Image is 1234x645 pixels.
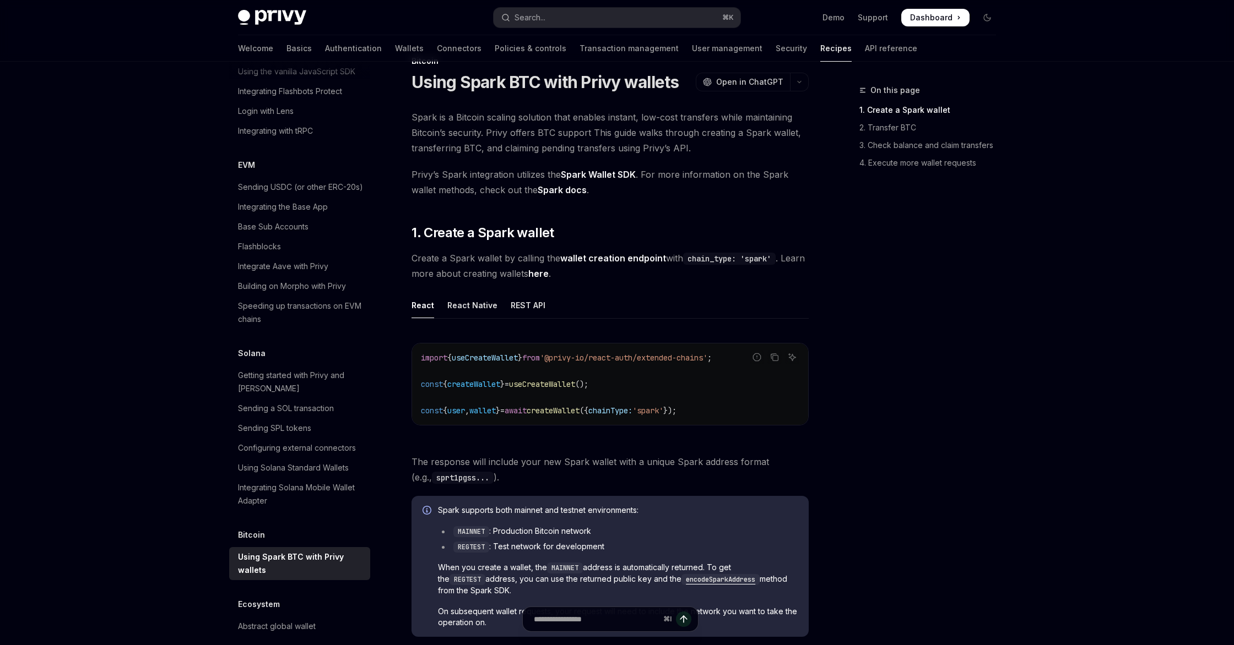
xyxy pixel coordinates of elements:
[540,353,707,363] span: '@privy-io/react-auth/extended-chains'
[910,12,952,23] span: Dashboard
[447,353,452,363] span: {
[527,406,580,416] span: createWallet
[663,406,676,416] span: });
[767,350,782,364] button: Copy the contents from the code block
[858,12,888,23] a: Support
[229,365,370,398] a: Getting started with Privy and [PERSON_NAME]
[509,379,575,389] span: useCreateWallet
[716,76,783,88] span: Open in ChatGPT
[465,406,469,416] span: ,
[412,110,809,156] span: Spark is a Bitcoin scaling solution that enables instant, low-cost transfers while maintaining Bi...
[229,296,370,329] a: Speeding up transactions on EVM chains
[443,406,447,416] span: {
[443,379,447,389] span: {
[494,8,740,28] button: Open search
[438,562,798,596] span: When you create a wallet, the address is automatically returned. To get the address, you can use ...
[229,616,370,636] a: Abstract global wallet
[229,276,370,296] a: Building on Morpho with Privy
[515,11,545,24] div: Search...
[421,406,443,416] span: const
[238,422,311,435] div: Sending SPL tokens
[580,406,588,416] span: ({
[412,250,809,281] span: Create a Spark wallet by calling the with . Learn more about creating wallets .
[632,406,663,416] span: 'spark'
[238,550,364,577] div: Using Spark BTC with Privy wallets
[505,406,527,416] span: await
[681,574,760,583] a: encodeSparkAddress
[238,105,294,118] div: Login with Lens
[286,35,312,62] a: Basics
[496,406,500,416] span: }
[238,347,266,360] h5: Solana
[238,240,281,253] div: Flashblocks
[421,379,443,389] span: const
[229,177,370,197] a: Sending USDC (or other ERC-20s)
[229,256,370,276] a: Integrate Aave with Privy
[500,379,505,389] span: }
[776,35,807,62] a: Security
[447,379,500,389] span: createWallet
[238,369,364,395] div: Getting started with Privy and [PERSON_NAME]
[588,406,632,416] span: chainType:
[229,101,370,121] a: Login with Lens
[822,12,845,23] a: Demo
[534,607,659,631] input: Ask a question...
[229,217,370,237] a: Base Sub Accounts
[547,562,583,573] code: MAINNET
[421,353,447,363] span: import
[238,35,273,62] a: Welcome
[238,402,334,415] div: Sending a SOL transaction
[412,167,809,198] span: Privy’s Spark integration utilizes the . For more information on the Spark wallet methods, check ...
[785,350,799,364] button: Ask AI
[978,9,996,26] button: Toggle dark mode
[238,124,313,138] div: Integrating with tRPC
[696,73,790,91] button: Open in ChatGPT
[575,379,588,389] span: ();
[681,574,760,585] code: encodeSparkAddress
[683,253,776,265] code: chain_type: 'spark'
[438,505,798,516] span: Spark supports both mainnet and testnet environments:
[412,72,679,92] h1: Using Spark BTC with Privy wallets
[505,379,509,389] span: =
[518,353,522,363] span: }
[238,260,328,273] div: Integrate Aave with Privy
[528,268,549,280] a: here
[560,253,666,264] a: wallet creation endpoint
[522,353,540,363] span: from
[453,542,489,553] code: REGTEST
[238,200,328,214] div: Integrating the Base App
[511,292,545,318] div: REST API
[423,506,434,517] svg: Info
[859,101,1005,119] a: 1. Create a Spark wallet
[229,197,370,217] a: Integrating the Base App
[438,541,798,553] li: : Test network for development
[865,35,917,62] a: API reference
[437,35,481,62] a: Connectors
[229,547,370,580] a: Using Spark BTC with Privy wallets
[500,406,505,416] span: =
[859,136,1005,154] a: 3. Check balance and claim transfers
[238,441,356,455] div: Configuring external connectors
[238,280,346,293] div: Building on Morpho with Privy
[450,574,485,585] code: REGTEST
[238,10,306,25] img: dark logo
[229,237,370,256] a: Flashblocks
[238,181,363,194] div: Sending USDC (or other ERC-20s)
[870,84,920,97] span: On this page
[229,398,370,418] a: Sending a SOL transaction
[229,458,370,478] a: Using Solana Standard Wallets
[229,438,370,458] a: Configuring external connectors
[447,292,497,318] div: React Native
[469,406,496,416] span: wallet
[438,526,798,537] li: : Production Bitcoin network
[538,184,587,196] a: Spark docs
[238,85,342,98] div: Integrating Flashbots Protect
[453,526,489,537] code: MAINNET
[325,35,382,62] a: Authentication
[692,35,762,62] a: User management
[901,9,970,26] a: Dashboard
[229,478,370,511] a: Integrating Solana Mobile Wallet Adapter
[859,119,1005,136] a: 2. Transfer BTC
[238,528,265,542] h5: Bitcoin
[229,81,370,101] a: Integrating Flashbots Protect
